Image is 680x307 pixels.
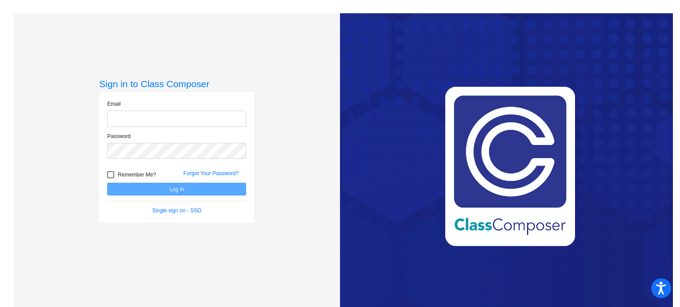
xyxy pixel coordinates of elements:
[118,169,156,180] span: Remember Me?
[183,170,239,177] a: Forgot Your Password?
[152,207,201,214] a: Single sign on - SSO
[99,78,254,89] h3: Sign in to Class Composer
[107,183,246,196] button: Log In
[107,100,120,108] label: Email
[107,132,131,140] label: Password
